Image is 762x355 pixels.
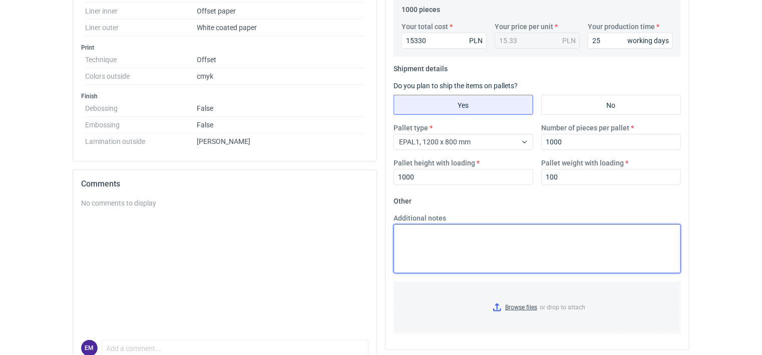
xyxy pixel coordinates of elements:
dd: Offset paper [197,3,364,20]
input: 0 [541,169,681,185]
dt: Colors outside [85,68,197,85]
dt: Liner outer [85,20,197,36]
h2: Comments [81,178,368,190]
div: PLN [469,36,483,46]
h3: Print [81,44,368,52]
dd: cmyk [197,68,364,85]
input: 0 [541,134,681,150]
label: Do you plan to ship the items on pallets? [394,82,518,90]
input: 0 [588,33,673,49]
dd: [PERSON_NAME] [197,133,364,145]
div: No comments to display [81,198,368,208]
label: Your production time [588,22,655,32]
dd: White coated paper [197,20,364,36]
legend: 1000 pieces [402,2,440,14]
dt: Liner inner [85,3,197,20]
input: 0 [402,33,487,49]
div: PLN [562,36,576,46]
label: Additional notes [394,213,446,223]
label: Yes [394,95,533,115]
label: Your total cost [402,22,448,32]
input: 0 [394,169,533,185]
label: Pallet type [394,123,428,133]
span: EPAL1, 1200 x 800 mm [399,138,471,146]
label: Pallet height with loading [394,158,475,168]
label: Number of pieces per pallet [541,123,629,133]
legend: Shipment details [394,61,448,73]
legend: Other [394,193,412,205]
dd: False [197,117,364,133]
label: No [541,95,681,115]
label: or drop to attach [394,282,680,333]
div: working days [627,36,669,46]
label: Your price per unit [495,22,553,32]
dt: Debossing [85,100,197,117]
h3: Finish [81,92,368,100]
dt: Technique [85,52,197,68]
label: Pallet weight with loading [541,158,624,168]
dt: Lamination outside [85,133,197,145]
dd: False [197,100,364,117]
dd: Offset [197,52,364,68]
dt: Embossing [85,117,197,133]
